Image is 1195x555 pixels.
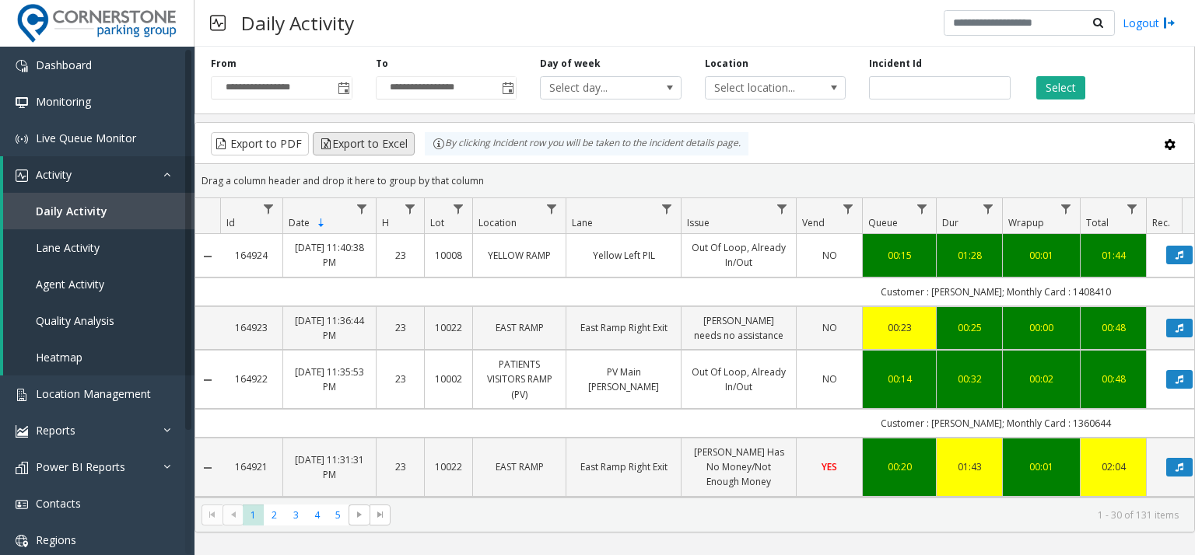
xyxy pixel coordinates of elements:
[687,216,710,229] span: Issue
[16,498,28,511] img: 'icon'
[430,216,444,229] span: Lot
[16,60,28,72] img: 'icon'
[195,198,1194,497] div: Data table
[1012,320,1071,335] a: 00:00
[1036,76,1085,99] button: Select
[3,302,194,339] a: Quality Analysis
[195,250,220,263] a: Collapse Details
[328,504,349,525] span: Page 5
[293,365,366,394] a: [DATE] 11:35:53 PM
[1086,216,1109,229] span: Total
[335,77,352,99] span: Toggle popup
[946,459,993,474] a: 01:43
[1012,372,1071,386] a: 00:02
[425,132,748,155] div: By clicking Incident row you will be taken to the incident details page.
[946,320,993,335] a: 00:25
[657,198,678,219] a: Lane Filter Menu
[36,204,107,218] span: Daily Activity
[1012,459,1071,474] div: 00:01
[226,216,235,229] span: Id
[243,504,264,525] span: Page 1
[382,216,389,229] span: H
[1090,320,1137,335] a: 00:48
[286,504,307,525] span: Page 3
[36,459,125,474] span: Power BI Reports
[36,240,100,255] span: Lane Activity
[258,198,279,219] a: Id Filter Menu
[434,459,463,474] a: 10022
[1123,15,1176,31] a: Logout
[576,459,671,474] a: East Ramp Right Exit
[499,77,516,99] span: Toggle popup
[482,320,556,335] a: EAST RAMP
[36,277,104,291] span: Agent Activity
[772,198,793,219] a: Issue Filter Menu
[3,193,194,229] a: Daily Activity
[315,217,328,229] span: Sortable
[946,372,993,386] a: 00:32
[872,459,927,474] div: 00:20
[912,198,933,219] a: Queue Filter Menu
[482,248,556,263] a: YELLOW RAMP
[1122,198,1143,219] a: Total Filter Menu
[195,374,220,386] a: Collapse Details
[3,156,194,193] a: Activity
[822,460,837,473] span: YES
[448,198,469,219] a: Lot Filter Menu
[349,504,370,526] span: Go to the next page
[16,169,28,182] img: 'icon'
[868,216,898,229] span: Queue
[946,248,993,263] div: 01:28
[576,248,671,263] a: Yellow Left PIL
[376,57,388,71] label: To
[36,313,114,328] span: Quality Analysis
[540,57,601,71] label: Day of week
[36,496,81,511] span: Contacts
[264,504,285,525] span: Page 2
[36,423,75,438] span: Reports
[978,198,999,219] a: Dur Filter Menu
[293,240,366,270] a: [DATE] 11:40:38 PM
[36,532,76,547] span: Regions
[1152,216,1170,229] span: Rec.
[1163,15,1176,31] img: logout
[211,132,309,155] button: Export to PDF
[1056,198,1077,219] a: Wrapup Filter Menu
[3,339,194,375] a: Heatmap
[872,372,927,386] a: 00:14
[478,216,517,229] span: Location
[541,198,562,219] a: Location Filter Menu
[802,216,825,229] span: Vend
[1090,248,1137,263] a: 01:44
[942,216,958,229] span: Dur
[352,198,373,219] a: Date Filter Menu
[822,321,837,334] span: NO
[210,4,226,42] img: pageIcon
[434,372,463,386] a: 10002
[233,4,362,42] h3: Daily Activity
[576,320,671,335] a: East Ramp Right Exit
[872,320,927,335] div: 00:23
[1090,459,1137,474] a: 02:04
[211,57,237,71] label: From
[293,452,366,482] a: [DATE] 11:31:31 PM
[386,320,415,335] a: 23
[1012,248,1071,263] a: 00:01
[806,459,853,474] a: YES
[230,372,273,386] a: 164922
[482,357,556,402] a: PATIENTS VISITORS RAMP (PV)
[434,248,463,263] a: 10008
[869,57,922,71] label: Incident Id
[36,131,136,145] span: Live Queue Monitor
[822,249,837,262] span: NO
[36,386,151,401] span: Location Management
[691,445,787,490] a: [PERSON_NAME] Has No Money/Not Enough Money
[576,365,671,394] a: PV Main [PERSON_NAME]
[1090,372,1137,386] a: 00:48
